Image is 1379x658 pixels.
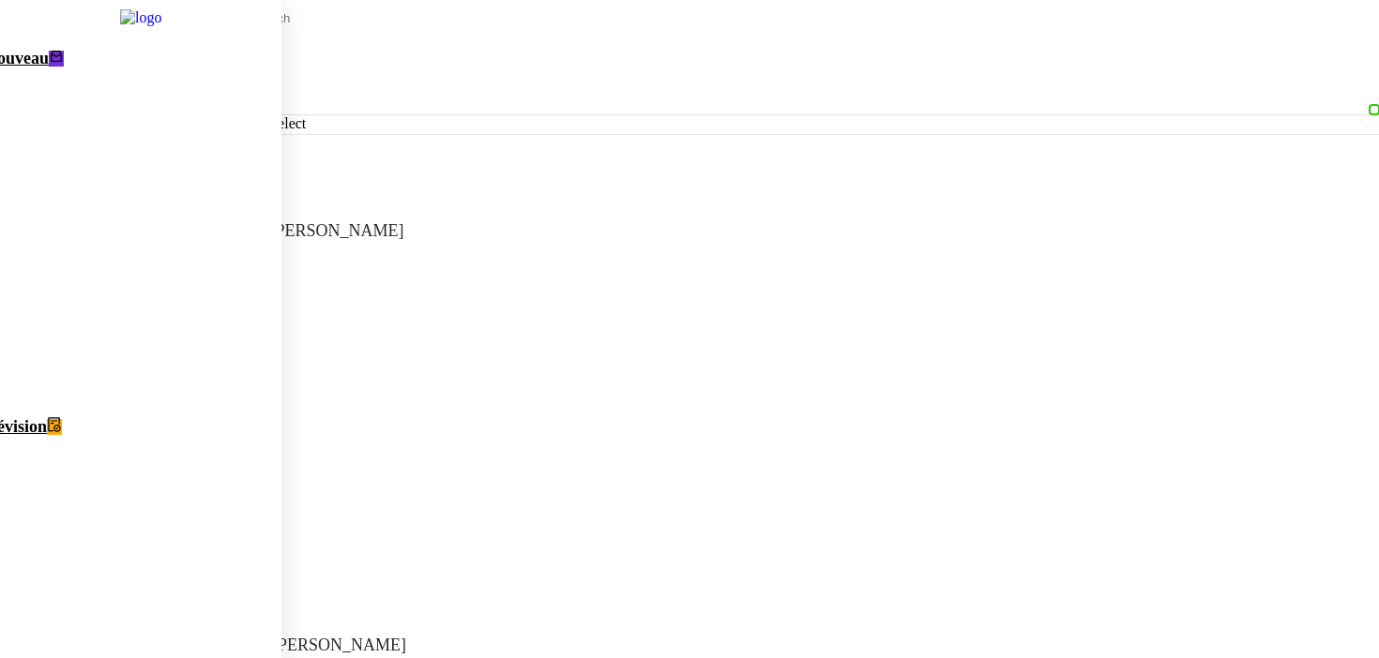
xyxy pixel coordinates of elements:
input: Search [249,10,411,26]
